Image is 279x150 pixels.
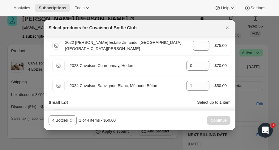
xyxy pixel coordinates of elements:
div: 2023 Cuvaison Chardonnay, Hedon [70,63,181,69]
button: Tools [71,4,94,12]
button: Close [223,23,232,32]
span: Tools [75,6,84,10]
div: 2022 [PERSON_NAME] Estate Zinfandel [GEOGRAPHIC_DATA], [GEOGRAPHIC_DATA][PERSON_NAME] [65,40,188,52]
button: Subscriptions [35,4,70,12]
span: Analytics [14,6,30,10]
p: Select up to 1 item [197,99,230,106]
h3: Small Lot [49,99,68,106]
div: $50.00 [214,83,227,89]
button: Analytics [10,4,34,12]
div: $75.00 [214,43,227,49]
button: Help [211,4,239,12]
span: Help [221,6,229,10]
button: Settings [241,4,269,12]
iframe: Intercom live chat [258,123,273,138]
div: 2024 Cuvaison Sauvignon Blanc, Méthode Béton [70,83,181,89]
span: Settings [251,6,265,10]
span: 1 [271,123,276,128]
div: $70.00 [214,63,227,69]
span: Subscriptions [39,6,66,10]
div: 1 of 4 items - $50.00 [79,117,116,123]
h2: Select products for Cuvaison 4 Bottle Club [49,25,137,31]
